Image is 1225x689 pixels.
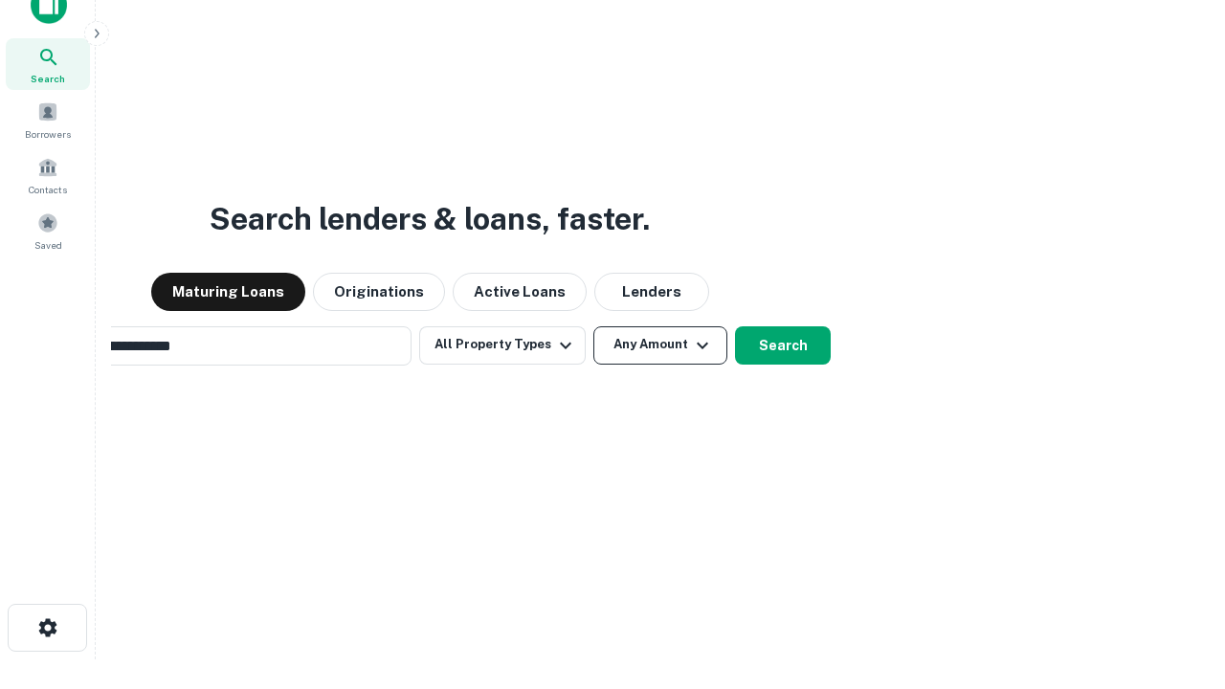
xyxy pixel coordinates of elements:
a: Contacts [6,149,90,201]
button: Active Loans [453,273,587,311]
button: Search [735,326,831,365]
span: Search [31,71,65,86]
button: Maturing Loans [151,273,305,311]
a: Borrowers [6,94,90,145]
button: Lenders [594,273,709,311]
span: Contacts [29,182,67,197]
h3: Search lenders & loans, faster. [210,196,650,242]
button: Originations [313,273,445,311]
button: All Property Types [419,326,586,365]
button: Any Amount [593,326,727,365]
a: Search [6,38,90,90]
a: Saved [6,205,90,256]
iframe: Chat Widget [1129,536,1225,628]
span: Saved [34,237,62,253]
span: Borrowers [25,126,71,142]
